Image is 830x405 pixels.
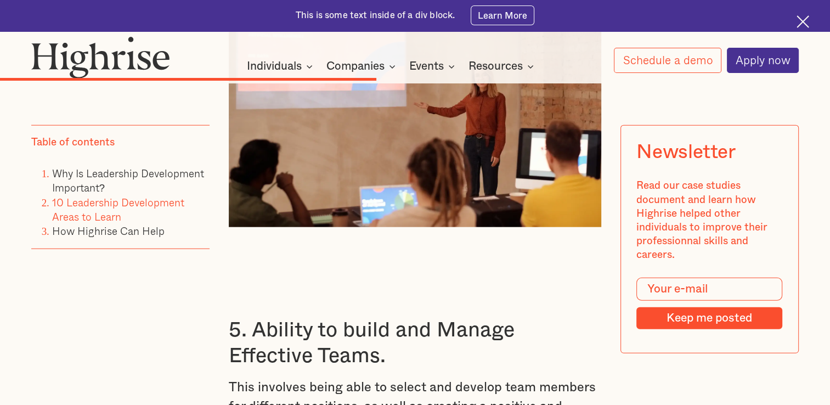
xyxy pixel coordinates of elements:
div: Newsletter [637,140,736,163]
div: Individuals [247,60,302,73]
input: Your e-mail [637,277,783,301]
div: Resources [468,60,523,73]
form: Modal Form [637,277,783,329]
div: Companies [326,60,385,73]
img: Cross icon [797,15,809,28]
h3: 5. Ability to build and Manage Effective Teams. [229,317,602,369]
a: 10 Leadership Development Areas to Learn [52,194,184,224]
img: Highrise logo [31,36,170,78]
input: Keep me posted [637,307,783,329]
img: Another coach speaking to her audience on the topic of leadership coaching. [229,31,602,228]
div: Read our case studies document and learn how Highrise helped other individuals to improve their p... [637,179,783,262]
a: Learn More [471,5,535,25]
a: Why Is Leadership Development Important? [52,165,204,195]
a: Apply now [727,48,799,73]
div: Table of contents [31,136,115,149]
div: Individuals [247,60,316,73]
div: Resources [468,60,537,73]
a: Schedule a demo [614,48,721,73]
a: How Highrise Can Help [52,222,165,238]
div: Events [409,60,444,73]
div: Events [409,60,458,73]
div: Companies [326,60,399,73]
div: This is some text inside of a div block. [296,9,455,22]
